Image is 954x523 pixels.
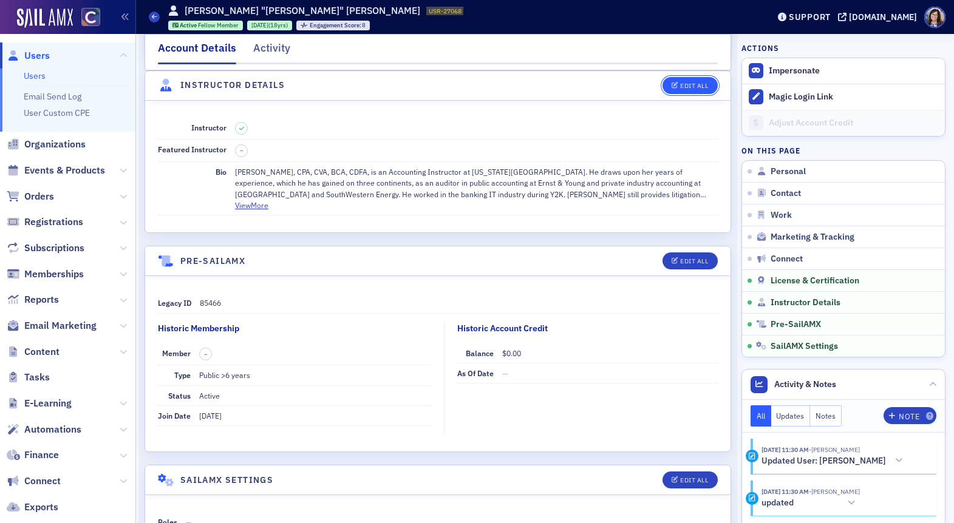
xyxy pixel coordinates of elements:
[7,345,60,359] a: Content
[7,241,84,255] a: Subscriptions
[24,49,50,62] span: Users
[158,322,239,335] div: Historic Membership
[185,4,420,18] h1: [PERSON_NAME] "[PERSON_NAME]" [PERSON_NAME]
[761,497,860,510] button: updated
[310,21,363,29] span: Engagement Score :
[24,397,72,410] span: E-Learning
[24,91,81,102] a: Email Send Log
[7,268,84,281] a: Memberships
[158,144,227,154] span: Featured Instructor
[7,49,50,62] a: Users
[180,79,285,92] h4: Instructor Details
[849,12,917,22] div: [DOMAIN_NAME]
[158,40,236,64] div: Account Details
[158,411,191,420] span: Join Date
[204,350,208,359] span: –
[761,456,886,467] h5: Updated User: [PERSON_NAME]
[457,368,494,378] span: As of Date
[247,21,292,30] div: 2007-09-30 00:00:00
[24,138,86,151] span: Organizations
[310,22,366,29] div: 8
[7,293,59,306] a: Reports
[771,254,803,265] span: Connect
[168,21,244,30] div: Active: Active: Fellow Member
[771,341,838,352] span: SailAMX Settings
[24,107,90,118] a: User Custom CPE
[663,77,717,94] button: Edit All
[809,445,860,454] span: Tiffany Carson
[742,84,945,110] button: Magic Login Link
[24,70,46,81] a: Users
[158,298,191,308] span: Legacy ID
[457,322,548,335] div: Historic Account Credit
[7,397,72,410] a: E-Learning
[7,138,86,151] a: Organizations
[191,123,227,132] span: Instructor
[810,405,842,427] button: Notes
[771,297,840,308] span: Instructor Details
[746,492,758,505] div: Update
[240,146,244,155] span: –
[769,92,939,103] div: Magic Login Link
[502,368,508,378] span: —
[24,164,105,177] span: Events & Products
[235,166,718,200] p: [PERSON_NAME], CPA, CVA, BCA, CDFA, is an Accounting Instructor at [US_STATE][GEOGRAPHIC_DATA]. H...
[7,501,58,514] a: Exports
[199,365,431,385] dd: Public >6 years
[680,258,708,265] div: Edit All
[502,348,521,358] span: $0.00
[199,386,431,405] dd: Active
[180,255,245,268] h4: Pre-SailAMX
[771,275,859,286] span: License & Certification
[809,487,860,496] span: Tiffany Carson
[680,477,708,484] div: Edit All
[741,42,779,53] h4: Actions
[24,474,61,488] span: Connect
[216,167,227,177] span: Bio
[24,293,59,306] span: Reports
[884,407,936,424] button: Note
[746,450,758,462] div: Activity
[663,471,717,488] button: Edit All
[24,448,59,462] span: Finance
[924,7,945,28] span: Profile
[429,7,462,15] span: USR-27068
[251,21,288,29] div: (18yrs)
[17,8,73,28] img: SailAMX
[7,423,81,436] a: Automations
[180,474,273,487] h4: SailAMX Settings
[24,345,60,359] span: Content
[7,164,105,177] a: Events & Products
[296,21,370,30] div: Engagement Score: 8
[771,166,806,177] span: Personal
[24,501,58,514] span: Exports
[174,370,191,380] span: Type
[680,83,708,89] div: Edit All
[251,21,268,29] span: [DATE]
[24,423,81,436] span: Automations
[172,21,239,29] a: Active Fellow Member
[466,348,494,358] span: Balance
[771,232,854,243] span: Marketing & Tracking
[198,21,239,29] span: Fellow Member
[789,12,831,22] div: Support
[162,348,191,358] span: Member
[7,448,59,462] a: Finance
[180,21,198,29] span: Active
[751,405,771,427] button: All
[742,110,945,136] a: Adjust Account Credit
[838,13,921,21] button: [DOMAIN_NAME]
[774,378,836,391] span: Activity & Notes
[73,8,100,29] a: View Homepage
[761,498,794,508] h5: updated
[7,190,54,203] a: Orders
[769,66,820,76] button: Impersonate
[24,215,83,229] span: Registrations
[199,411,222,420] span: [DATE]
[761,445,809,454] time: 10/6/2025 11:30 AM
[769,118,939,129] div: Adjust Account Credit
[24,241,84,255] span: Subscriptions
[253,40,290,62] div: Activity
[7,215,83,229] a: Registrations
[771,210,792,221] span: Work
